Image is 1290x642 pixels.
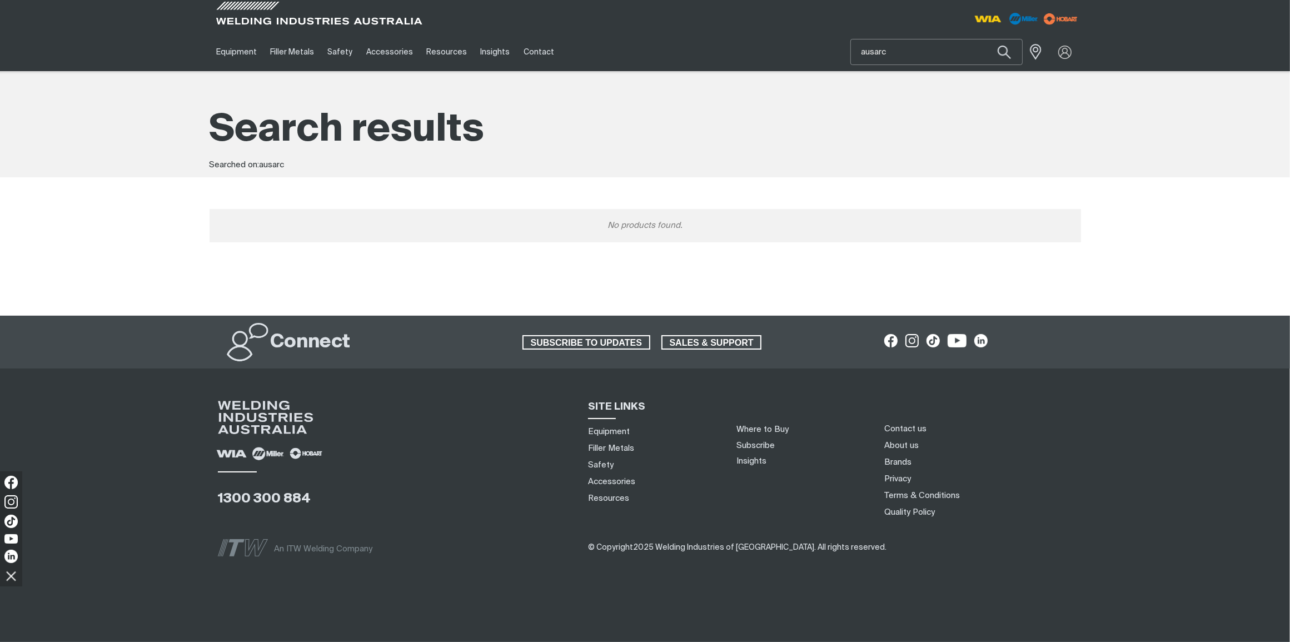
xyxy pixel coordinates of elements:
a: Where to Buy [736,425,789,434]
a: Insights [474,33,516,71]
img: Facebook [4,476,18,489]
a: Equipment [588,426,630,437]
h1: Search results [210,106,1081,155]
img: Instagram [4,495,18,509]
a: Filler Metals [588,442,634,454]
div: Searched on: [210,159,1081,172]
a: Resources [420,33,474,71]
a: About us [884,440,919,451]
input: Product name or item number... [851,39,1022,64]
a: Accessories [588,476,635,487]
a: Accessories [360,33,420,71]
a: 1300 300 884 [218,492,311,505]
a: Privacy [884,473,911,485]
img: LinkedIn [4,550,18,563]
nav: Main [210,33,863,71]
a: Equipment [210,33,263,71]
a: Terms & Conditions [884,490,960,501]
div: No products found. [210,209,1081,242]
nav: Footer [880,420,1093,520]
a: Brands [884,456,912,468]
a: Insights [736,457,766,465]
a: Contact us [884,423,927,435]
a: SALES & SUPPORT [661,335,762,350]
img: miller [1040,11,1081,27]
span: ​​​​​​​​​​​​​​​​​​ ​​​​​​ [588,543,886,551]
img: hide socials [2,566,21,585]
a: Filler Metals [263,33,321,71]
img: YouTube [4,534,18,544]
a: SUBSCRIBE TO UPDATES [522,335,650,350]
button: Search products [985,39,1023,65]
span: ausarc [260,161,285,169]
a: Contact [517,33,561,71]
a: Resources [588,492,629,504]
a: Subscribe [736,441,775,450]
a: Safety [588,459,614,471]
a: Safety [321,33,359,71]
span: An ITW Welding Company [275,545,373,553]
span: SUBSCRIBE TO UPDATES [524,335,649,350]
nav: Sitemap [584,423,723,506]
span: SITE LINKS [588,402,645,412]
span: SALES & SUPPORT [663,335,761,350]
span: © Copyright 2025 Welding Industries of [GEOGRAPHIC_DATA] . All rights reserved. [588,544,886,551]
a: Quality Policy [884,506,935,518]
img: TikTok [4,515,18,528]
h2: Connect [271,330,351,355]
